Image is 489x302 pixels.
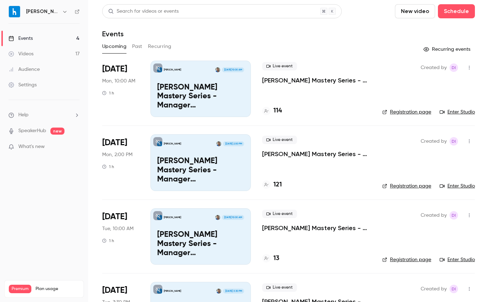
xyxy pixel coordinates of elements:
[102,134,139,191] div: Oct 20 Mon, 2:00 PM (America/New York)
[223,289,244,294] span: [DATE] 3:30 PM
[150,61,251,117] a: McDonald's Mastery Series - Manager Schedules_October 20 Session 1[PERSON_NAME]Erika Marcus[DATE]...
[273,180,282,190] h4: 121
[215,67,220,72] img: Erika Marcus
[450,63,458,72] span: Dennis Ivanov
[150,134,251,191] a: McDonald's Mastery Series - Manager Schedules_October 20 Session 2[PERSON_NAME]Erika Marcus[DATE]...
[262,224,371,232] a: [PERSON_NAME] Mastery Series - Manager Schedules_October 28 Session 1
[222,215,244,220] span: [DATE] 10:00 AM
[452,211,456,220] span: DI
[8,50,33,57] div: Videos
[262,283,297,292] span: Live event
[452,285,456,293] span: DI
[102,151,132,158] span: Mon, 2:00 PM
[18,127,46,135] a: SpeakerHub
[382,256,431,263] a: Registration page
[18,111,29,119] span: Help
[36,286,79,292] span: Plan usage
[421,285,447,293] span: Created by
[395,4,435,18] button: New video
[8,35,33,42] div: Events
[102,211,127,222] span: [DATE]
[102,164,114,170] div: 1 h
[421,63,447,72] span: Created by
[440,256,475,263] a: Enter Studio
[157,157,244,184] p: [PERSON_NAME] Mastery Series - Manager Schedules_October 20 Session 2
[102,137,127,148] span: [DATE]
[452,63,456,72] span: DI
[216,141,221,146] img: Erika Marcus
[222,67,244,72] span: [DATE] 10:00 AM
[452,137,456,146] span: DI
[450,137,458,146] span: Dennis Ivanov
[223,141,244,146] span: [DATE] 2:00 PM
[262,106,282,116] a: 114
[164,68,181,72] p: [PERSON_NAME]
[420,44,475,55] button: Recurring events
[382,109,431,116] a: Registration page
[421,211,447,220] span: Created by
[50,128,64,135] span: new
[440,183,475,190] a: Enter Studio
[164,142,181,146] p: [PERSON_NAME]
[421,137,447,146] span: Created by
[450,285,458,293] span: Dennis Ivanov
[102,41,126,52] button: Upcoming
[102,61,139,117] div: Oct 20 Mon, 10:00 AM (America/New York)
[8,66,40,73] div: Audience
[148,41,172,52] button: Recurring
[215,215,220,220] img: Erika Marcus
[18,143,45,150] span: What's new
[102,285,127,296] span: [DATE]
[108,8,179,15] div: Search for videos or events
[262,254,279,263] a: 13
[440,109,475,116] a: Enter Studio
[102,30,124,38] h1: Events
[102,208,139,265] div: Oct 28 Tue, 10:00 AM (America/New York)
[262,62,297,70] span: Live event
[382,183,431,190] a: Registration page
[71,144,80,150] iframe: Noticeable Trigger
[150,208,251,265] a: McDonald's Mastery Series - Manager Schedules_October 28 Session 1[PERSON_NAME]Erika Marcus[DATE]...
[102,63,127,75] span: [DATE]
[157,83,244,110] p: [PERSON_NAME] Mastery Series - Manager Schedules_October 20 Session 1
[262,150,371,158] a: [PERSON_NAME] Mastery Series - Manager Schedules_October 20 Session 2
[9,285,31,293] span: Premium
[273,254,279,263] h4: 13
[102,78,135,85] span: Mon, 10:00 AM
[157,230,244,258] p: [PERSON_NAME] Mastery Series - Manager Schedules_October 28 Session 1
[8,111,80,119] li: help-dropdown-opener
[450,211,458,220] span: Dennis Ivanov
[262,76,371,85] a: [PERSON_NAME] Mastery Series - Manager Schedules_October 20 Session 1
[8,81,37,88] div: Settings
[102,90,114,96] div: 1 h
[262,136,297,144] span: Live event
[9,6,20,17] img: Harri
[438,4,475,18] button: Schedule
[26,8,59,15] h6: [PERSON_NAME]
[262,180,282,190] a: 121
[216,289,221,294] img: Erika Marcus
[164,289,181,293] p: [PERSON_NAME]
[262,210,297,218] span: Live event
[164,216,181,219] p: [PERSON_NAME]
[102,225,134,232] span: Tue, 10:00 AM
[102,238,114,244] div: 1 h
[273,106,282,116] h4: 114
[132,41,142,52] button: Past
